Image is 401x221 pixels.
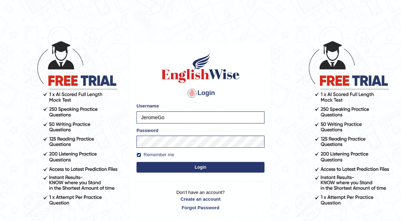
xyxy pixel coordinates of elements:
h4: Login [137,88,264,99]
p: Don't have an account? [137,189,264,211]
img: Logo of English Wise sign in for intelligent practice with AI [160,52,241,84]
input: Remember me [137,153,141,157]
label: Password [137,127,158,134]
a: Create an account [137,196,264,202]
label: Remember me [137,151,174,158]
button: Login [137,162,264,173]
label: Username [137,102,159,109]
a: Forgot Password [137,204,264,211]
